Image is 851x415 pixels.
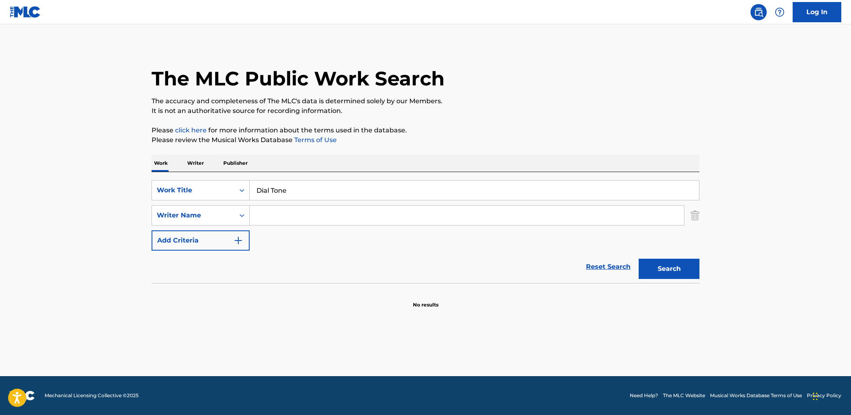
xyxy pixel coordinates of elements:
a: click here [175,126,207,134]
div: Work Title [157,185,230,195]
img: 9d2ae6d4665cec9f34b9.svg [233,236,243,245]
img: Delete Criterion [691,205,699,226]
p: Publisher [221,155,250,172]
button: Search [639,259,699,279]
iframe: Chat Widget [810,376,851,415]
p: Please review the Musical Works Database [152,135,699,145]
a: Need Help? [630,392,658,399]
p: No results [413,292,438,309]
p: It is not an authoritative source for recording information. [152,106,699,116]
img: help [775,7,785,17]
a: Privacy Policy [807,392,841,399]
p: Writer [185,155,206,172]
p: Work [152,155,170,172]
button: Add Criteria [152,230,250,251]
a: Log In [793,2,841,22]
a: Public Search [751,4,767,20]
p: Please for more information about the terms used in the database. [152,126,699,135]
p: The accuracy and completeness of The MLC's data is determined solely by our Members. [152,96,699,106]
h1: The MLC Public Work Search [152,66,445,91]
div: Help [772,4,788,20]
span: Mechanical Licensing Collective © 2025 [45,392,139,399]
img: MLC Logo [10,6,41,18]
a: Terms of Use [293,136,337,144]
a: Musical Works Database Terms of Use [710,392,802,399]
img: logo [10,391,35,400]
a: Reset Search [582,258,635,276]
div: Drag [813,384,818,409]
div: Writer Name [157,211,230,220]
a: The MLC Website [663,392,705,399]
img: search [754,7,763,17]
form: Search Form [152,180,699,283]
